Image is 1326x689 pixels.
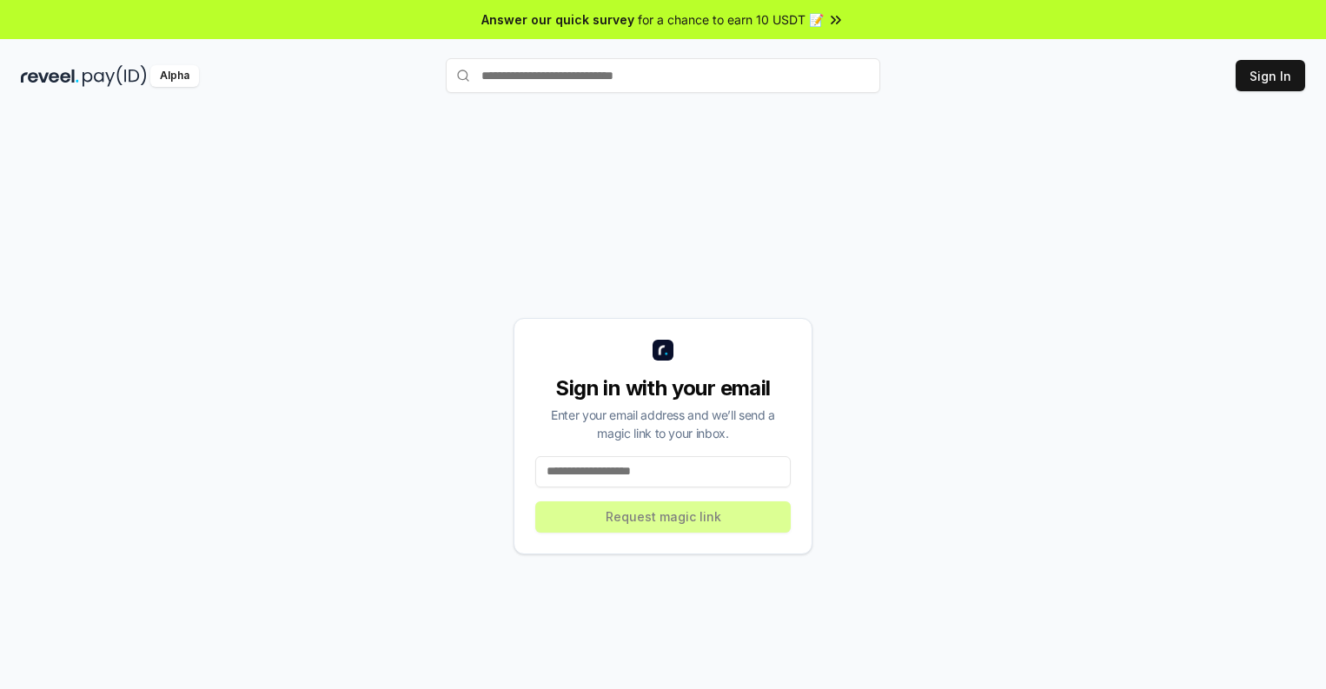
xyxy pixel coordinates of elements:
[481,10,634,29] span: Answer our quick survey
[535,406,791,442] div: Enter your email address and we’ll send a magic link to your inbox.
[535,374,791,402] div: Sign in with your email
[653,340,673,361] img: logo_small
[150,65,199,87] div: Alpha
[638,10,824,29] span: for a chance to earn 10 USDT 📝
[83,65,147,87] img: pay_id
[21,65,79,87] img: reveel_dark
[1236,60,1305,91] button: Sign In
